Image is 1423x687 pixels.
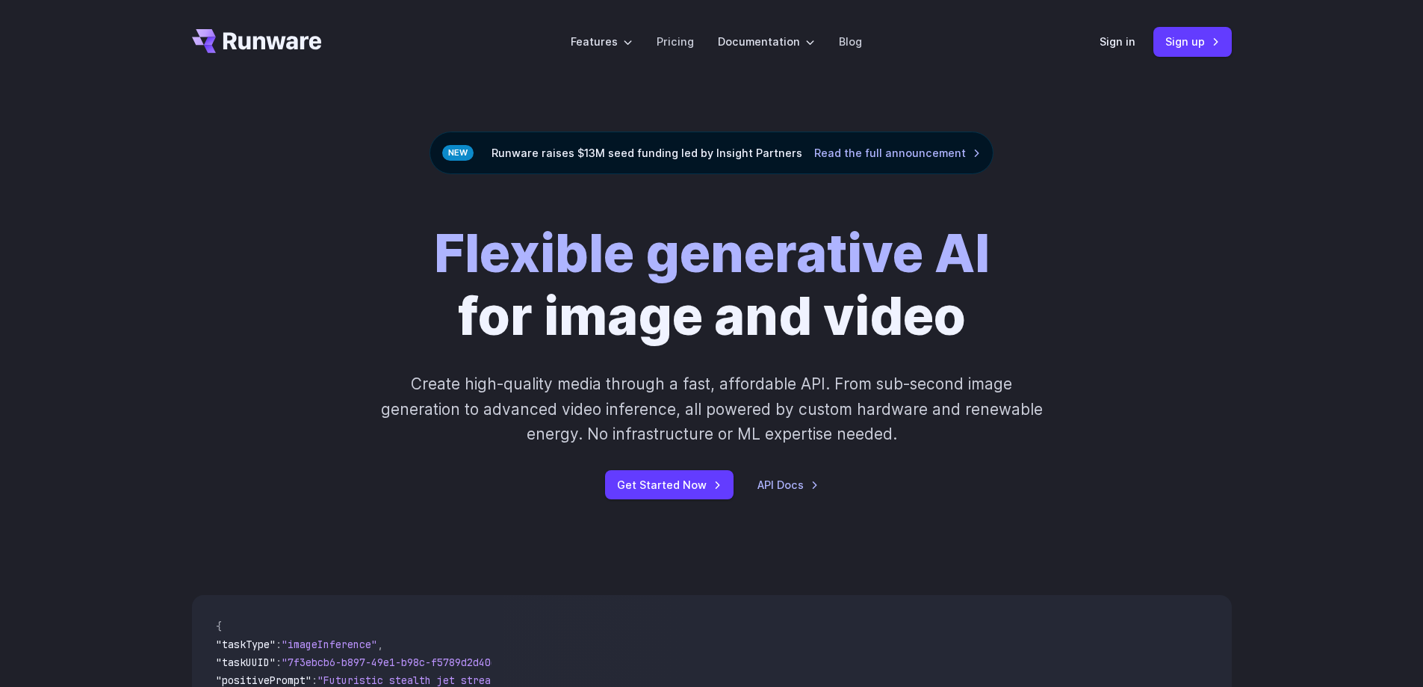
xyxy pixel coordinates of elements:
[276,638,282,651] span: :
[839,33,862,50] a: Blog
[657,33,694,50] a: Pricing
[192,29,322,53] a: Go to /
[430,132,993,174] div: Runware raises $13M seed funding led by Insight Partners
[276,656,282,669] span: :
[216,638,276,651] span: "taskType"
[216,674,311,687] span: "positivePrompt"
[282,638,377,651] span: "imageInference"
[571,33,633,50] label: Features
[718,33,815,50] label: Documentation
[1100,33,1135,50] a: Sign in
[757,476,819,493] a: API Docs
[605,470,734,499] a: Get Started Now
[377,638,383,651] span: ,
[282,656,509,669] span: "7f3ebcb6-b897-49e1-b98c-f5789d2d40d7"
[814,144,981,161] a: Read the full announcement
[1153,27,1232,56] a: Sign up
[434,222,990,348] h1: for image and video
[379,372,1044,446] p: Create high-quality media through a fast, affordable API. From sub-second image generation to adv...
[216,620,222,633] span: {
[216,656,276,669] span: "taskUUID"
[434,221,990,285] strong: Flexible generative AI
[317,674,861,687] span: "Futuristic stealth jet streaking through a neon-lit cityscape with glowing purple exhaust"
[311,674,317,687] span: :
